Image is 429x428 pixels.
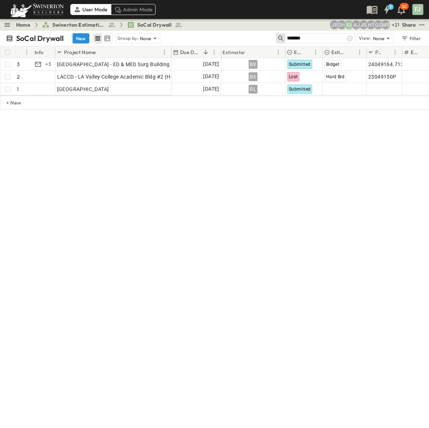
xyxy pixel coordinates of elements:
div: BX [249,60,257,69]
div: table view [92,33,113,44]
div: FJ [412,4,423,15]
button: Sort [202,48,210,56]
div: + 3 [44,60,53,69]
p: View: [358,34,371,42]
p: + New [6,99,11,106]
button: Menu [311,48,320,57]
button: Menu [391,48,399,57]
button: Sort [97,48,105,56]
span: Bidget [326,62,339,67]
button: New [72,33,89,43]
div: # [15,46,33,58]
span: SoCal Drywall [137,21,172,29]
button: Sort [247,48,255,56]
p: + 21 [391,21,399,29]
p: Project Name [64,49,96,56]
a: Home [16,21,30,29]
div: Gerrad Gerber (gerrad.gerber@swinerton.com) [374,20,383,29]
button: row view [93,34,102,43]
button: Sort [419,48,427,56]
p: None [140,35,152,42]
button: Sort [303,48,311,56]
p: Due Date [180,49,200,56]
button: Sort [18,48,26,56]
div: Daryll Hayward (daryll.hayward@swinerton.com) [337,20,346,29]
div: Meghana Raj (meghana.raj@swinerton.com) [381,20,390,29]
span: Swinerton Estimating [52,21,105,29]
p: None [373,35,384,42]
span: LACCD - LA Valley College Academic Bldg #2 (Hard Bid) [57,73,190,80]
a: SoCal Drywall [127,21,182,29]
button: Sort [347,48,355,56]
div: Estimator [223,42,246,63]
p: Estimate Round [411,49,418,56]
span: Submitted [289,62,311,67]
div: Haaris Tahmas (haaris.tahmas@swinerton.com) [366,20,375,29]
div: Filter [400,34,421,42]
a: Swinerton Estimating [42,21,115,29]
span: Lost [289,74,298,79]
span: [DATE] [203,60,219,68]
p: 1 [17,86,19,93]
div: Info [35,42,44,63]
div: Francisco J. Sanchez (frsanchez@swinerton.com) [344,20,353,29]
button: Filter [398,33,423,43]
span: [DATE] [203,85,219,93]
button: Menu [274,48,283,57]
p: 3 [17,61,20,68]
span: 23049150P [368,73,396,80]
nav: breadcrumbs [16,21,186,29]
div: Anthony Jimenez (anthony.jimenez@swinerton.com) [352,20,361,29]
div: Jorge Garcia (jorgarcia@swinerton.com) [359,20,368,29]
div: RL [249,85,257,94]
button: FJ [411,3,424,16]
button: test [417,20,426,29]
div: Estimator [221,46,285,58]
img: 6c363589ada0b36f064d841b69d3a419a338230e66bb0a533688fa5cc3e9e735.png [9,2,65,17]
button: Menu [355,48,364,57]
p: Group by: [117,35,138,42]
span: Hard Bid [326,74,344,79]
span: [DATE] [203,72,219,81]
div: Admin Mode [111,4,156,15]
h6: 1 [390,4,391,10]
button: Sort [383,48,391,56]
div: BX [249,72,257,81]
p: Estimate Status [294,49,302,56]
button: Menu [210,48,219,57]
p: 2 [17,73,20,80]
span: [GEOGRAPHIC_DATA] [57,86,109,93]
button: Menu [22,48,31,57]
p: P-Code [375,49,381,56]
div: Share [402,21,416,29]
p: SoCal Drywall [16,33,64,43]
span: Submitted [289,87,311,92]
button: Menu [160,48,169,57]
button: kanban view [102,34,112,43]
div: Info [33,46,55,58]
span: [GEOGRAPHIC_DATA] - ED & MED Surg Building Addition [57,61,191,68]
p: 30 [402,4,407,10]
button: 1 [379,3,394,16]
div: Joshua Russell (joshua.russell@swinerton.com) [330,20,339,29]
div: User Mode [70,4,111,15]
p: Estimate Type [331,49,346,56]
